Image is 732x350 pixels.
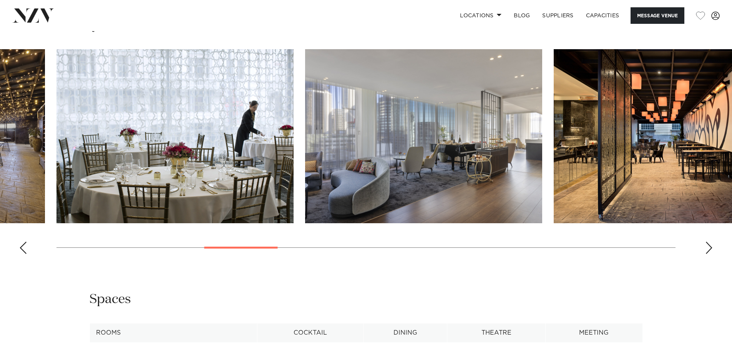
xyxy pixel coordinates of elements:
[364,323,447,342] th: Dining
[56,49,294,223] swiper-slide: 6 / 21
[545,323,642,342] th: Meeting
[508,7,536,24] a: BLOG
[454,7,508,24] a: Locations
[305,49,542,223] swiper-slide: 7 / 21
[447,323,545,342] th: Theatre
[631,7,684,24] button: Message Venue
[90,291,131,308] h2: Spaces
[257,323,364,342] th: Cocktail
[90,323,257,342] th: Rooms
[12,8,54,22] img: nzv-logo.png
[536,7,579,24] a: SUPPLIERS
[580,7,626,24] a: Capacities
